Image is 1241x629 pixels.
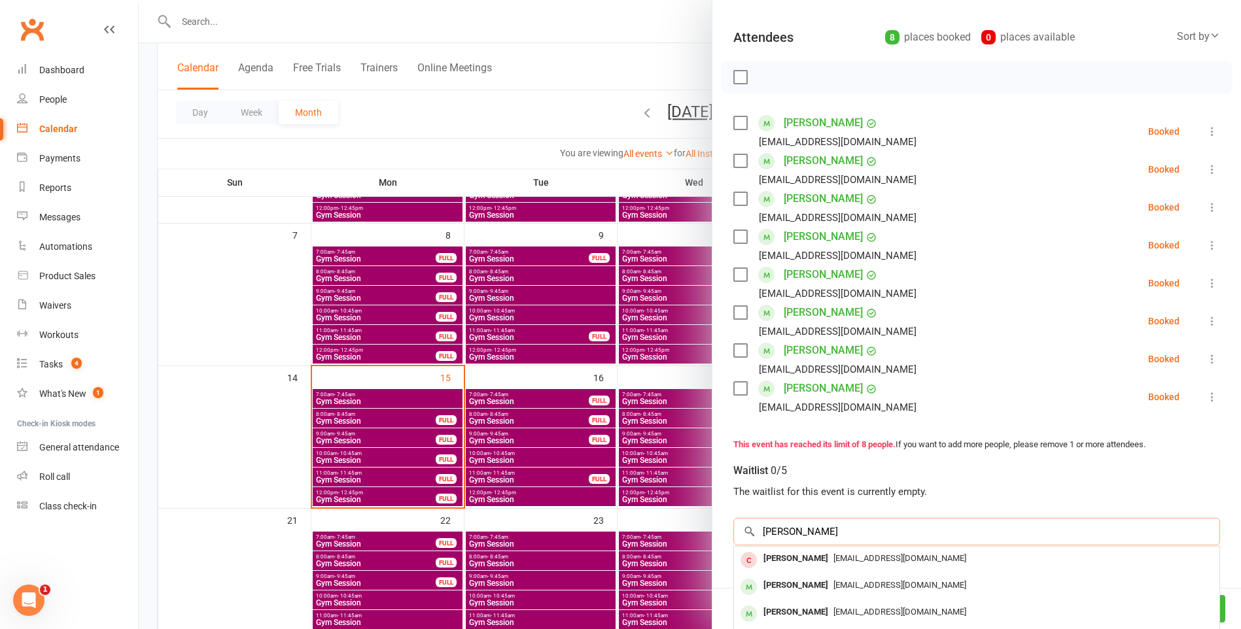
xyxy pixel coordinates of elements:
a: [PERSON_NAME] [784,340,863,361]
a: [PERSON_NAME] [784,264,863,285]
div: Booked [1148,279,1180,288]
a: Dashboard [17,56,138,85]
div: [EMAIL_ADDRESS][DOMAIN_NAME] [759,133,917,150]
div: [EMAIL_ADDRESS][DOMAIN_NAME] [759,247,917,264]
div: 8 [885,30,900,44]
div: Booked [1148,127,1180,136]
div: [EMAIL_ADDRESS][DOMAIN_NAME] [759,171,917,188]
span: [EMAIL_ADDRESS][DOMAIN_NAME] [833,607,966,617]
div: Attendees [733,28,794,46]
a: Tasks 4 [17,350,138,379]
span: 1 [93,387,103,398]
div: [EMAIL_ADDRESS][DOMAIN_NAME] [759,209,917,226]
div: Messages [39,212,80,222]
span: 1 [40,585,50,595]
a: Calendar [17,114,138,144]
div: 0/5 [771,462,787,480]
div: [EMAIL_ADDRESS][DOMAIN_NAME] [759,361,917,378]
div: People [39,94,67,105]
a: [PERSON_NAME] [784,378,863,399]
div: General attendance [39,442,119,452]
input: Search to add to waitlist [733,518,1220,545]
a: Class kiosk mode [17,492,138,521]
div: [PERSON_NAME] [758,576,833,595]
div: [EMAIL_ADDRESS][DOMAIN_NAME] [759,323,917,340]
a: Automations [17,232,138,262]
a: [PERSON_NAME] [784,188,863,209]
a: Waivers [17,291,138,320]
a: What's New1 [17,379,138,409]
div: Booked [1148,354,1180,364]
div: member [741,605,757,622]
strong: This event has reached its limit of 8 people. [733,439,896,449]
a: [PERSON_NAME] [784,150,863,171]
div: Booked [1148,241,1180,250]
div: If you want to add more people, please remove 1 or more attendees. [733,438,1220,452]
div: What's New [39,388,86,399]
span: 4 [71,358,82,369]
div: Booked [1148,165,1180,174]
div: Automations [39,241,92,252]
a: Clubworx [16,13,48,46]
div: The waitlist for this event is currently empty. [733,484,1220,500]
a: [PERSON_NAME] [784,226,863,247]
div: member [741,552,757,568]
iframe: Intercom live chat [13,585,44,616]
a: General attendance kiosk mode [17,433,138,462]
a: Roll call [17,462,138,492]
div: Class check-in [39,501,97,511]
a: Product Sales [17,262,138,291]
div: Workouts [39,330,79,340]
div: member [741,579,757,595]
a: Payments [17,144,138,173]
span: [EMAIL_ADDRESS][DOMAIN_NAME] [833,580,966,590]
div: Booked [1148,203,1180,212]
div: [EMAIL_ADDRESS][DOMAIN_NAME] [759,399,917,416]
div: Reports [39,182,71,193]
span: [EMAIL_ADDRESS][DOMAIN_NAME] [833,553,966,563]
div: Roll call [39,471,70,482]
div: Calendar [39,124,77,134]
div: Booked [1148,392,1180,401]
div: Payments [39,153,80,163]
a: Reports [17,173,138,203]
div: Product Sales [39,271,96,281]
a: [PERSON_NAME] [784,302,863,323]
div: [PERSON_NAME] [758,549,833,568]
a: People [17,85,138,114]
a: [PERSON_NAME] [784,112,863,133]
a: Messages [17,203,138,232]
div: [EMAIL_ADDRESS][DOMAIN_NAME] [759,285,917,302]
div: Waitlist [733,462,787,480]
div: places booked [885,28,971,46]
div: Waivers [39,300,71,311]
div: 0 [981,30,996,44]
div: [PERSON_NAME] [758,603,833,622]
div: places available [981,28,1075,46]
div: Sort by [1177,28,1220,45]
div: Booked [1148,316,1180,326]
a: Workouts [17,320,138,350]
div: Tasks [39,359,63,369]
div: Dashboard [39,65,84,75]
